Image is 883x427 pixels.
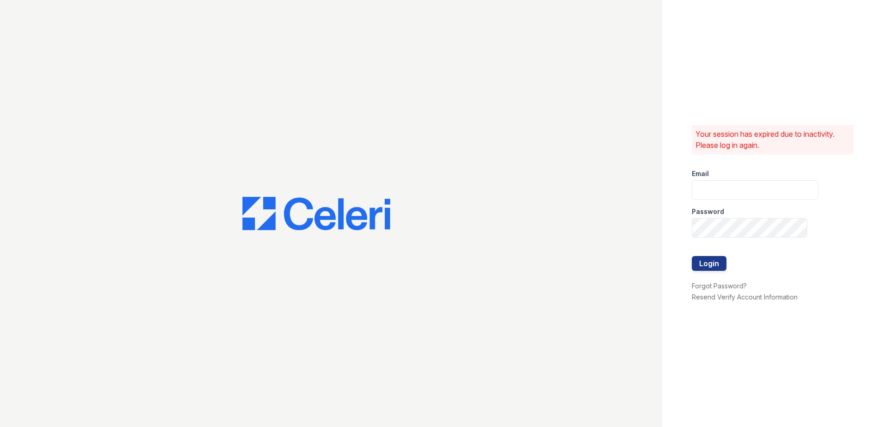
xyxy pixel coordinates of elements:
[692,282,747,290] a: Forgot Password?
[692,169,709,178] label: Email
[692,256,726,271] button: Login
[692,293,798,301] a: Resend Verify Account Information
[696,128,850,151] p: Your session has expired due to inactivity. Please log in again.
[242,197,390,230] img: CE_Logo_Blue-a8612792a0a2168367f1c8372b55b34899dd931a85d93a1a3d3e32e68fde9ad4.png
[692,207,724,216] label: Password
